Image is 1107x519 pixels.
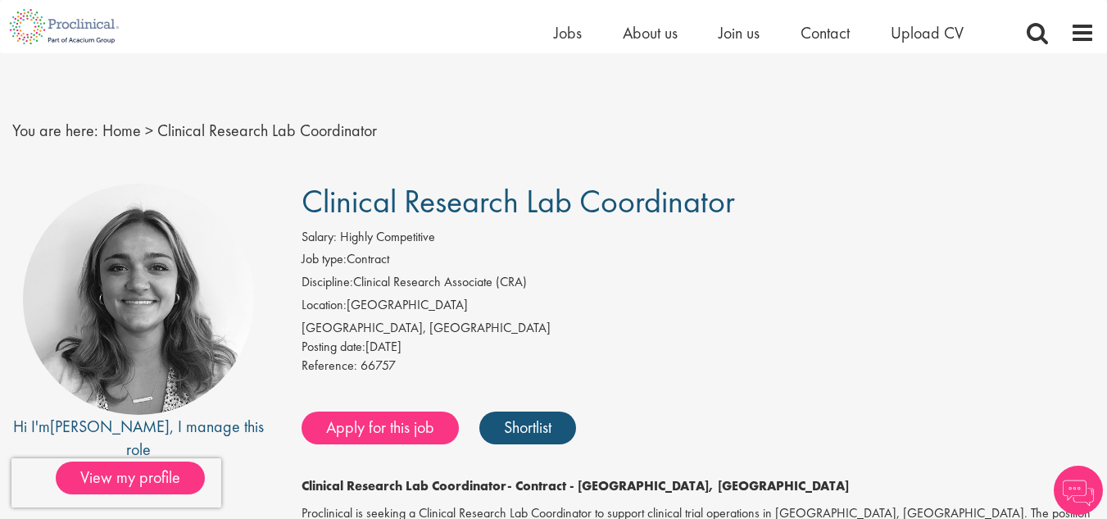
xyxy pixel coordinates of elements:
[302,357,357,376] label: Reference:
[302,296,1095,319] li: [GEOGRAPHIC_DATA]
[507,477,849,494] strong: - Contract - [GEOGRAPHIC_DATA], [GEOGRAPHIC_DATA]
[157,120,377,141] span: Clinical Research Lab Coordinator
[361,357,396,374] span: 66757
[302,338,1095,357] div: [DATE]
[302,296,347,315] label: Location:
[554,22,582,43] a: Jobs
[302,319,1095,338] div: [GEOGRAPHIC_DATA], [GEOGRAPHIC_DATA]
[11,458,221,508] iframe: reCAPTCHA
[302,250,347,269] label: Job type:
[302,180,735,222] span: Clinical Research Lab Coordinator
[479,412,576,444] a: Shortlist
[302,477,507,494] strong: Clinical Research Lab Coordinator
[801,22,850,43] a: Contact
[302,273,1095,296] li: Clinical Research Associate (CRA)
[302,338,365,355] span: Posting date:
[50,416,170,437] a: [PERSON_NAME]
[102,120,141,141] a: breadcrumb link
[302,250,1095,273] li: Contract
[12,415,265,462] div: Hi I'm , I manage this role
[1054,466,1103,515] img: Chatbot
[891,22,964,43] a: Upload CV
[23,184,254,415] img: imeage of recruiter Jackie Cerchio
[623,22,678,43] a: About us
[302,412,459,444] a: Apply for this job
[719,22,760,43] a: Join us
[302,273,353,292] label: Discipline:
[145,120,153,141] span: >
[12,120,98,141] span: You are here:
[340,228,435,245] span: Highly Competitive
[302,228,337,247] label: Salary:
